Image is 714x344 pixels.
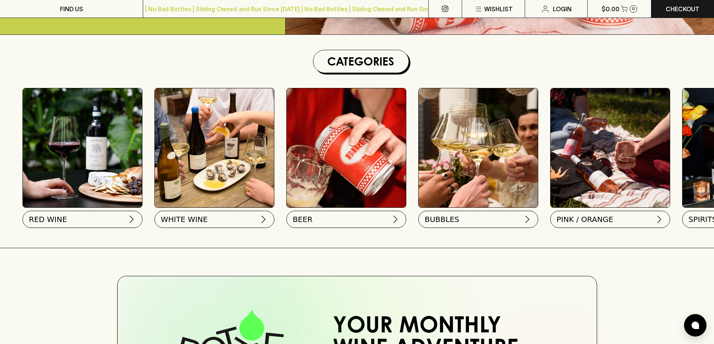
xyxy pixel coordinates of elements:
button: PINK / ORANGE [550,211,670,228]
span: BEER [293,214,313,225]
img: chevron-right.svg [523,215,532,224]
p: Login [553,4,572,13]
p: 0 [632,7,635,11]
span: RED WINE [29,214,67,225]
img: chevron-right.svg [127,215,136,224]
img: optimise [155,88,274,207]
img: gospel_collab-2 1 [551,88,670,207]
img: chevron-right.svg [391,215,400,224]
button: BEER [286,211,406,228]
img: bubble-icon [692,322,699,329]
span: WHITE WINE [161,214,208,225]
p: $0.00 [602,4,620,13]
img: BIRRA_GOOD-TIMES_INSTA-2 1/optimise?auth=Mjk3MjY0ODMzMw__ [287,88,406,207]
img: 2022_Festive_Campaign_INSTA-16 1 [419,88,538,207]
p: Checkout [666,4,699,13]
button: RED WINE [22,211,142,228]
button: WHITE WINE [154,211,274,228]
p: Wishlist [484,4,513,13]
img: chevron-right.svg [655,215,664,224]
img: Red Wine Tasting [23,88,142,207]
span: BUBBLES [425,214,459,225]
h1: Categories [316,53,406,70]
p: FIND US [60,4,83,13]
span: PINK / ORANGE [557,214,613,225]
img: chevron-right.svg [259,215,268,224]
button: BUBBLES [418,211,538,228]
